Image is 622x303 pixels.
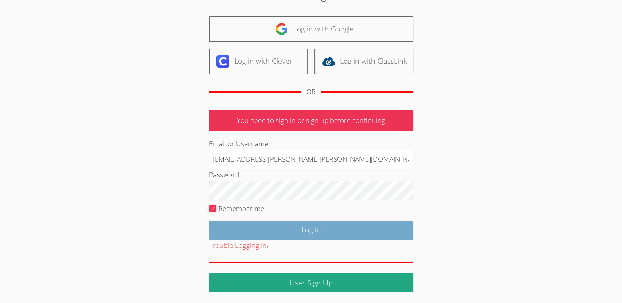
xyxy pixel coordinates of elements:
[209,273,413,292] a: User Sign Up
[218,204,264,213] label: Remember me
[209,170,239,179] label: Password
[209,240,269,252] button: Trouble Logging In?
[209,221,413,240] input: Log in
[209,49,308,74] a: Log in with Clever
[322,55,335,68] img: classlink-logo-d6bb404cc1216ec64c9a2012d9dc4662098be43eaf13dc465df04b49fa7ab582.svg
[209,16,413,42] a: Log in with Google
[209,110,413,131] p: You need to sign in or sign up before continuing
[209,139,268,148] label: Email or Username
[216,55,229,68] img: clever-logo-6eab21bc6e7a338710f1a6ff85c0baf02591cd810cc4098c63d3a4b26e2feb20.svg
[314,49,413,74] a: Log in with ClassLink
[306,86,316,98] div: OR
[275,22,288,36] img: google-logo-50288ca7cdecda66e5e0955fdab243c47b7ad437acaf1139b6f446037453330a.svg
